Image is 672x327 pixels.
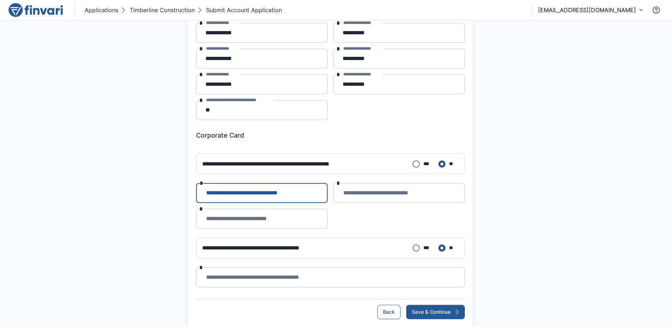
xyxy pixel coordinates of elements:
[206,6,282,14] p: Submit Account Application
[649,3,663,17] button: Contact Support
[538,6,636,14] p: [EMAIL_ADDRESS][DOMAIN_NAME]
[196,4,283,16] button: Submit Account Application
[85,6,118,14] p: Applications
[9,3,63,17] img: logo
[120,4,196,16] button: Timberline Construction
[196,132,465,139] h6: Corporate Card
[406,305,465,319] button: Save & Continue
[130,6,195,14] p: Timberline Construction
[83,4,120,16] button: Applications
[538,6,643,14] button: [EMAIL_ADDRESS][DOMAIN_NAME]
[377,305,400,319] button: Back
